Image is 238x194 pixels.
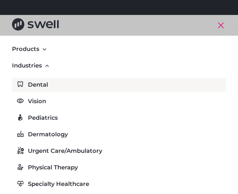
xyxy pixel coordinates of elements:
[12,45,39,54] div: Products
[213,18,226,33] div: menu
[12,18,59,33] a: home
[28,114,58,122] div: Pediatrics
[12,61,42,70] div: Industries
[28,180,89,188] div: Specialty Healthcare
[28,147,102,155] div: Urgent Care/Ambulatory
[28,163,78,172] div: Physical Therapy
[28,130,68,139] div: Dermatology
[28,80,48,89] div: Dental
[28,97,46,106] div: Vision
